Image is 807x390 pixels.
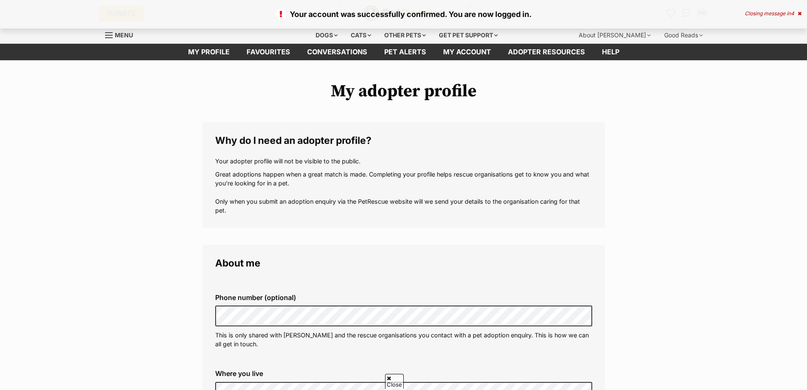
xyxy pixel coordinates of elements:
[215,258,592,269] legend: About me
[345,27,377,44] div: Cats
[180,44,238,60] a: My profile
[658,27,709,44] div: Good Reads
[215,135,592,146] legend: Why do I need an adopter profile?
[299,44,376,60] a: conversations
[378,27,432,44] div: Other pets
[238,44,299,60] a: Favourites
[499,44,593,60] a: Adopter resources
[202,122,605,228] fieldset: Why do I need an adopter profile?
[433,27,504,44] div: Get pet support
[310,27,344,44] div: Dogs
[202,81,605,101] h1: My adopter profile
[593,44,628,60] a: Help
[573,27,657,44] div: About [PERSON_NAME]
[215,157,592,166] p: Your adopter profile will not be visible to the public.
[105,27,139,42] a: Menu
[115,31,133,39] span: Menu
[215,331,592,349] p: This is only shared with [PERSON_NAME] and the rescue organisations you contact with a pet adopti...
[376,44,435,60] a: Pet alerts
[215,170,592,215] p: Great adoptions happen when a great match is made. Completing your profile helps rescue organisat...
[385,374,404,389] span: Close
[215,370,592,377] label: Where you live
[215,294,592,301] label: Phone number (optional)
[435,44,499,60] a: My account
